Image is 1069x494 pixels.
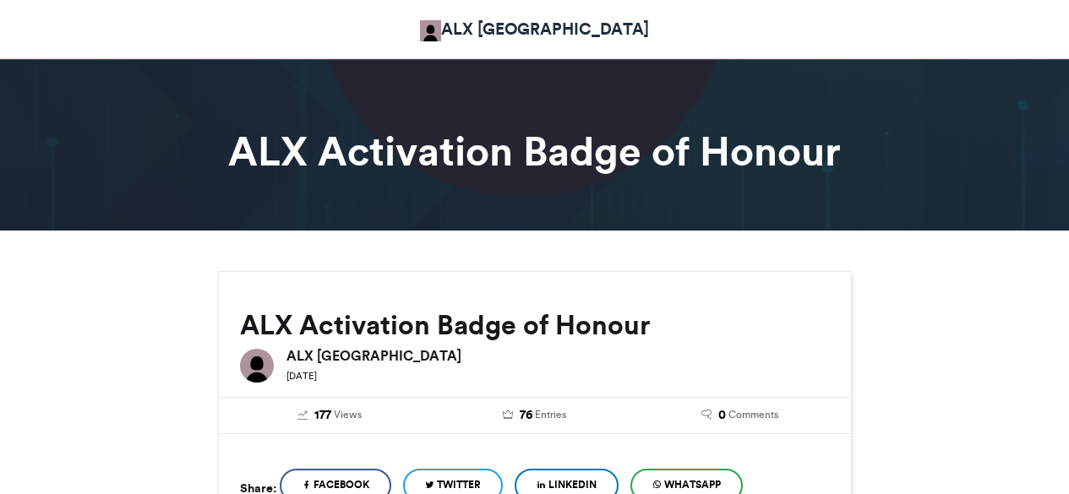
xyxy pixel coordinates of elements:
[240,310,830,340] h2: ALX Activation Badge of Honour
[314,477,369,492] span: Facebook
[334,407,362,422] span: Views
[548,477,597,492] span: LinkedIn
[314,406,331,425] span: 177
[286,370,317,382] small: [DATE]
[535,407,566,422] span: Entries
[437,477,481,492] span: Twitter
[240,349,274,383] img: ALX Africa
[650,406,830,425] a: 0 Comments
[728,407,778,422] span: Comments
[286,349,830,362] h6: ALX [GEOGRAPHIC_DATA]
[664,477,721,492] span: WhatsApp
[420,17,649,41] a: ALX [GEOGRAPHIC_DATA]
[718,406,726,425] span: 0
[445,406,624,425] a: 76 Entries
[240,406,420,425] a: 177 Views
[420,20,441,41] img: ALX Africa
[66,131,1004,171] h1: ALX Activation Badge of Honour
[520,406,532,425] span: 76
